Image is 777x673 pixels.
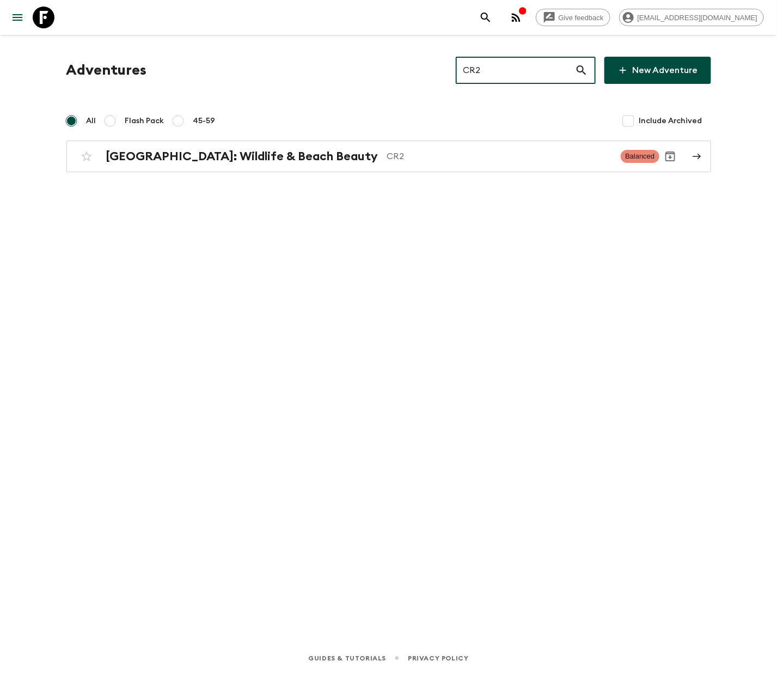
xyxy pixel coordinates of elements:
[619,9,764,26] div: [EMAIL_ADDRESS][DOMAIN_NAME]
[193,116,216,126] span: 45-59
[66,59,147,81] h1: Adventures
[125,116,164,126] span: Flash Pack
[308,652,386,664] a: Guides & Tutorials
[456,55,575,86] input: e.g. AR1, Argentina
[475,7,497,28] button: search adventures
[106,149,378,163] h2: [GEOGRAPHIC_DATA]: Wildlife & Beach Beauty
[536,9,610,26] a: Give feedback
[621,150,659,163] span: Balanced
[66,141,711,172] a: [GEOGRAPHIC_DATA]: Wildlife & Beach BeautyCR2BalancedArchive
[659,145,681,167] button: Archive
[87,116,96,126] span: All
[7,7,28,28] button: menu
[632,14,763,22] span: [EMAIL_ADDRESS][DOMAIN_NAME]
[553,14,610,22] span: Give feedback
[604,57,711,84] a: New Adventure
[387,150,613,163] p: CR2
[639,116,702,126] span: Include Archived
[408,652,468,664] a: Privacy Policy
